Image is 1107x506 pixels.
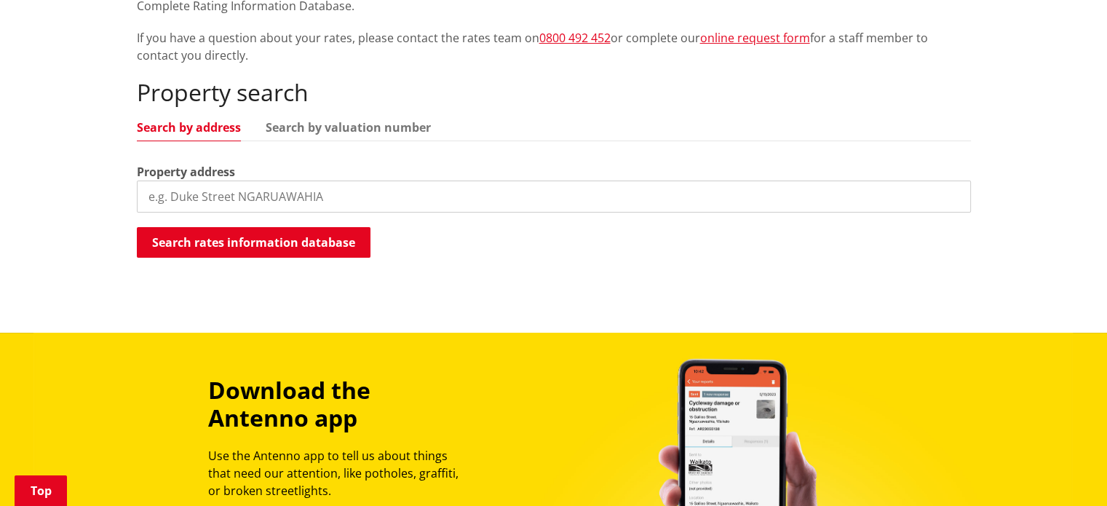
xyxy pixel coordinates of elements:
h2: Property search [137,79,971,106]
p: Use the Antenno app to tell us about things that need our attention, like potholes, graffiti, or ... [208,447,472,499]
input: e.g. Duke Street NGARUAWAHIA [137,181,971,213]
button: Search rates information database [137,227,370,258]
a: 0800 492 452 [539,30,611,46]
a: Search by address [137,122,241,133]
a: Top [15,475,67,506]
a: Search by valuation number [266,122,431,133]
a: online request form [700,30,810,46]
p: If you have a question about your rates, please contact the rates team on or complete our for a s... [137,29,971,64]
label: Property address [137,163,235,181]
h3: Download the Antenno app [208,376,472,432]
